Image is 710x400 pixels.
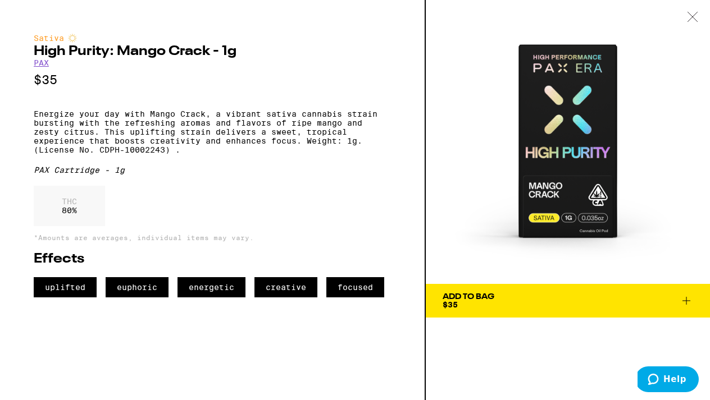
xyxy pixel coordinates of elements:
span: uplifted [34,277,97,297]
iframe: Opens a widget where you can find more information [638,366,699,394]
div: PAX Cartridge - 1g [34,165,391,174]
div: Sativa [34,34,391,43]
p: THC [62,197,77,206]
p: Energize your day with Mango Crack, a vibrant sativa cannabis strain bursting with the refreshing... [34,109,391,154]
button: Add To Bag$35 [426,284,710,318]
h2: High Purity: Mango Crack - 1g [34,45,391,58]
span: creative [254,277,317,297]
span: focused [326,277,384,297]
p: *Amounts are averages, individual items may vary. [34,234,391,241]
a: PAX [34,58,49,67]
h2: Effects [34,252,391,266]
span: energetic [177,277,245,297]
p: $35 [34,73,391,87]
img: sativaColor.svg [68,34,77,43]
span: euphoric [106,277,169,297]
div: 80 % [34,186,105,226]
div: Add To Bag [443,293,494,301]
span: $35 [443,300,458,309]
